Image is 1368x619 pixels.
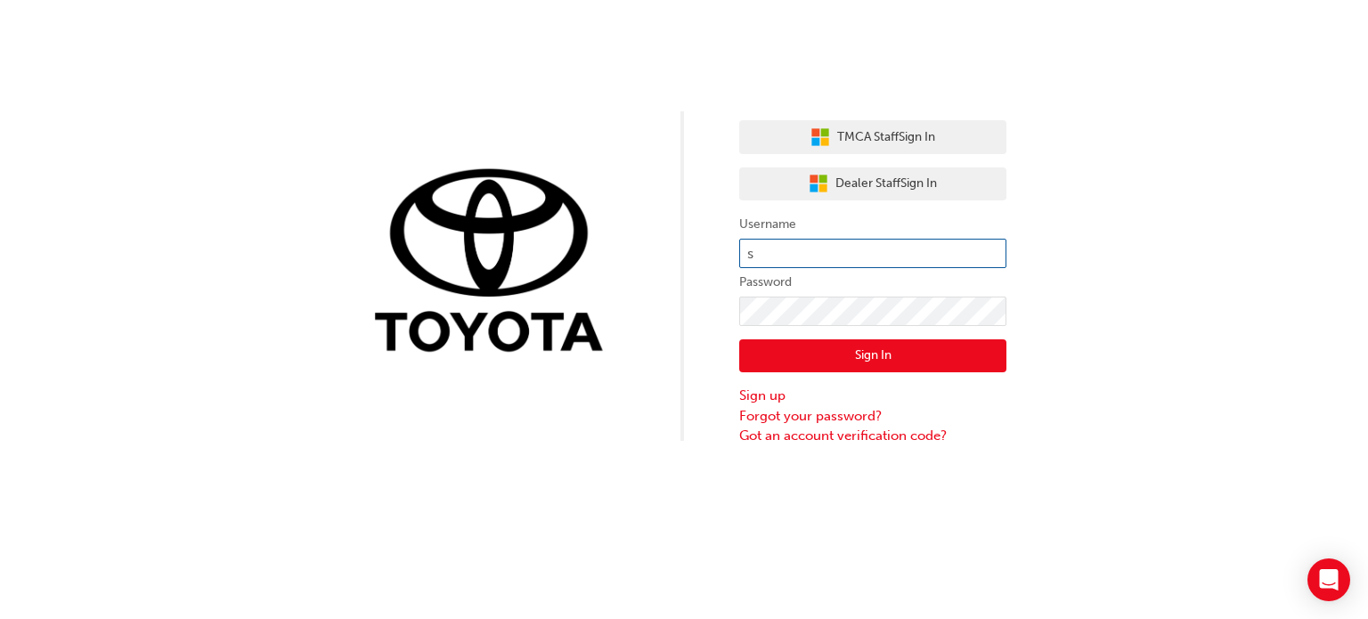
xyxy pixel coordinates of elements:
button: Dealer StaffSign In [739,167,1006,201]
label: Password [739,272,1006,293]
img: Trak [362,165,629,362]
a: Sign up [739,386,1006,406]
div: Open Intercom Messenger [1307,558,1350,601]
button: Sign In [739,339,1006,373]
a: Got an account verification code? [739,426,1006,446]
span: Dealer Staff Sign In [835,174,937,194]
label: Username [739,214,1006,235]
a: Forgot your password? [739,406,1006,427]
span: TMCA Staff Sign In [837,127,935,148]
input: Username [739,239,1006,269]
button: TMCA StaffSign In [739,120,1006,154]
